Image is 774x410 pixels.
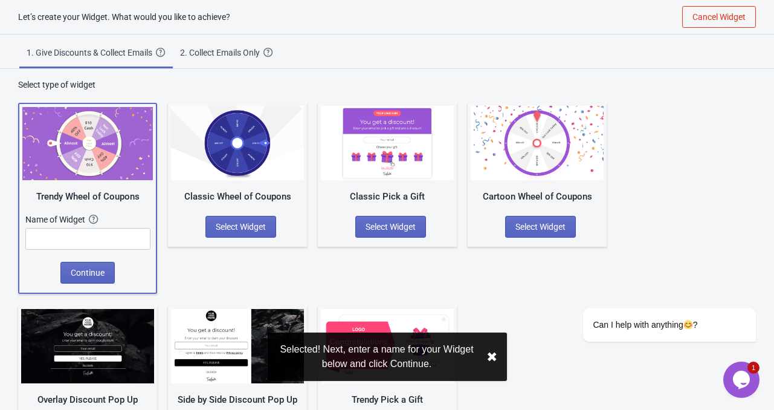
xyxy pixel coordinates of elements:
[171,190,304,204] div: Classic Wheel of Coupons
[27,47,156,59] div: 1. Give Discounts & Collect Emails
[682,6,756,28] button: Cancel Widget
[321,106,454,180] img: gift_game.jpg
[321,309,454,383] img: gift_game_v2.jpg
[21,309,154,383] img: full_screen_popup.jpg
[71,268,105,278] span: Continue
[321,190,454,204] div: Classic Pick a Gift
[180,47,263,59] div: 2. Collect Emails Only
[515,222,566,232] span: Select Widget
[277,342,477,371] div: Selected! Next, enter a name for your Widget below and click Continue.
[471,190,604,204] div: Cartoon Wheel of Coupons
[505,216,576,238] button: Select Widget
[21,393,154,407] div: Overlay Discount Pop Up
[25,213,89,226] div: Name of Widget
[18,79,756,91] div: Select type of widget
[60,262,115,284] button: Continue
[723,362,762,398] iframe: chat widget
[216,222,266,232] span: Select Widget
[22,190,153,204] div: Trendy Wheel of Coupons
[171,309,304,383] img: regular_popup.jpg
[171,106,304,180] img: classic_game.jpg
[366,222,416,232] span: Select Widget
[471,106,604,180] img: cartoon_game.jpg
[355,216,426,238] button: Select Widget
[692,12,746,22] span: Cancel Widget
[205,216,276,238] button: Select Widget
[22,107,153,180] img: trendy_game.png
[171,393,304,407] div: Side by Side Discount Pop Up
[544,200,762,356] iframe: chat widget
[486,350,497,365] button: close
